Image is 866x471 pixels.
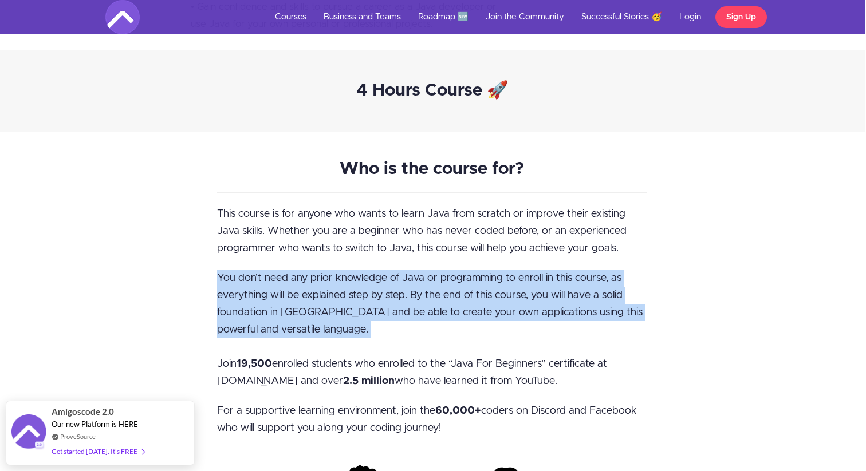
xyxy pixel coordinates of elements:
strong: 2.5 million [343,376,395,386]
img: provesource social proof notification image [11,414,46,452]
div: Get started [DATE]. It's FREE [52,445,144,458]
strong: 60,000+ [435,406,481,416]
a: Sign Up [715,6,767,28]
span: This course is for anyone who wants to learn Java from scratch or improve their existing Java ski... [217,209,627,254]
strong: 19 [237,359,248,369]
span: You don’t need any prior knowledge of Java or programming to enroll in this course, as everything... [217,273,643,386]
span: Our new Platform is HERE [52,419,138,429]
span: Amigoscode 2.0 [52,405,114,418]
strong: Who is the course for? [340,160,524,177]
a: ProveSource [60,432,96,441]
span: For a supportive learning environment, join the coders on Discord and Facebook who will support y... [217,406,637,433]
strong: ,500 [248,359,272,369]
strong: 4 Hours Course 🚀 [356,82,508,99]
